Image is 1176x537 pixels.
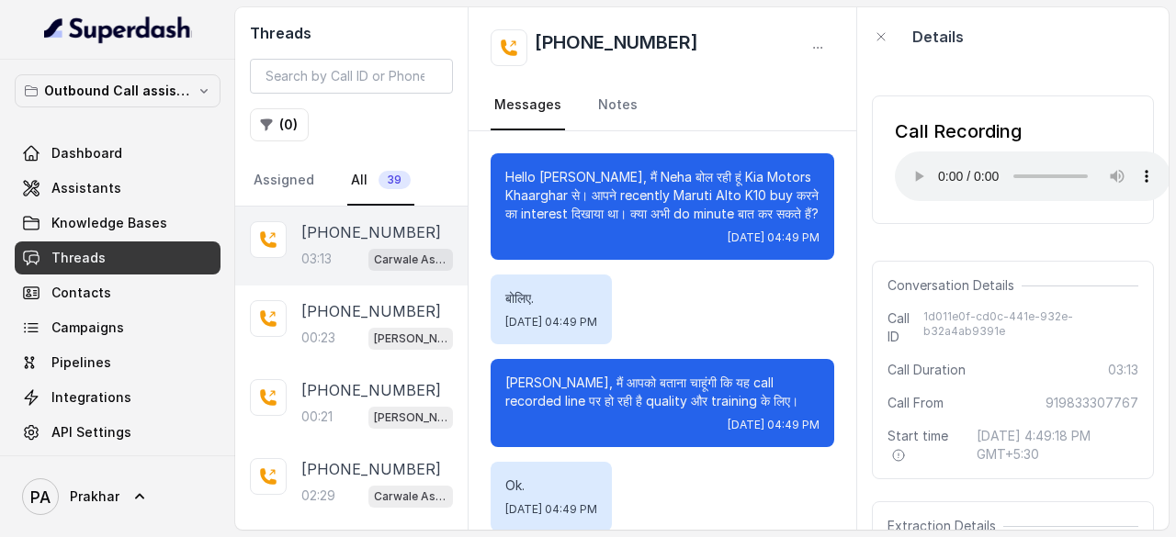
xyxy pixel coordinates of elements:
[301,250,332,268] p: 03:13
[250,108,309,141] button: (0)
[51,284,111,302] span: Contacts
[535,29,698,66] h2: [PHONE_NUMBER]
[505,502,597,517] span: [DATE] 04:49 PM
[379,171,411,189] span: 39
[347,156,414,206] a: All39
[505,476,597,495] p: Ok.
[301,329,335,347] p: 00:23
[301,379,441,401] p: [PHONE_NUMBER]
[888,309,922,346] span: Call ID
[250,156,318,206] a: Assigned
[51,144,122,162] span: Dashboard
[44,80,191,102] p: Outbound Call assistant
[250,156,453,206] nav: Tabs
[728,418,820,432] span: [DATE] 04:49 PM
[15,381,220,414] a: Integrations
[301,458,441,480] p: [PHONE_NUMBER]
[301,221,441,243] p: [PHONE_NUMBER]
[505,289,597,308] p: बोलिए.
[491,81,565,130] a: Messages
[888,517,1003,535] span: Extraction Details
[895,118,1170,144] div: Call Recording
[30,487,51,507] text: PA
[301,487,335,505] p: 02:29
[15,276,220,309] a: Contacts
[51,388,131,407] span: Integrations
[977,427,1138,464] span: [DATE] 4:49:18 PM GMT+5:30
[895,151,1170,201] audio: Your browser does not support the audio element.
[15,471,220,522] a: Prakhar
[15,137,220,170] a: Dashboard
[51,214,167,232] span: Knowledge Bases
[374,330,447,348] p: [PERSON_NAME] Assistant
[505,168,820,223] p: Hello [PERSON_NAME], मैं Neha बोल रही हूं Kia Motors Khaarghar से। आपने recently Maruti Alto K10 ...
[70,487,119,506] span: Prakhar
[374,251,447,269] p: Carwale Assistant
[15,207,220,240] a: Knowledge Bases
[44,15,192,44] img: light.svg
[51,319,124,337] span: Campaigns
[1108,361,1138,379] span: 03:13
[374,487,447,506] p: Carwale Assistant
[15,346,220,379] a: Pipelines
[301,300,441,322] p: [PHONE_NUMBER]
[594,81,641,130] a: Notes
[1046,394,1138,412] span: 919833307767
[888,276,1022,295] span: Conversation Details
[505,315,597,330] span: [DATE] 04:49 PM
[491,81,834,130] nav: Tabs
[728,230,820,245] span: [DATE] 04:49 PM
[15,74,220,107] button: Outbound Call assistant
[505,374,820,410] p: [PERSON_NAME], मैं आपको बताना चाहूंगी कि यह call recorded line पर हो रही है quality और training क...
[15,241,220,274] a: Threads
[15,416,220,449] a: API Settings
[888,394,944,412] span: Call From
[912,26,964,48] p: Details
[51,353,111,372] span: Pipelines
[374,408,447,427] p: [PERSON_NAME] Assistant
[15,172,220,205] a: Assistants
[301,408,333,426] p: 00:21
[51,179,121,197] span: Assistants
[888,427,962,464] span: Start time
[51,423,131,442] span: API Settings
[250,59,453,94] input: Search by Call ID or Phone Number
[250,22,453,44] h2: Threads
[888,361,966,379] span: Call Duration
[15,311,220,344] a: Campaigns
[51,249,106,267] span: Threads
[923,309,1139,346] span: 1d011e0f-cd0c-441e-932e-b32a4ab9391e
